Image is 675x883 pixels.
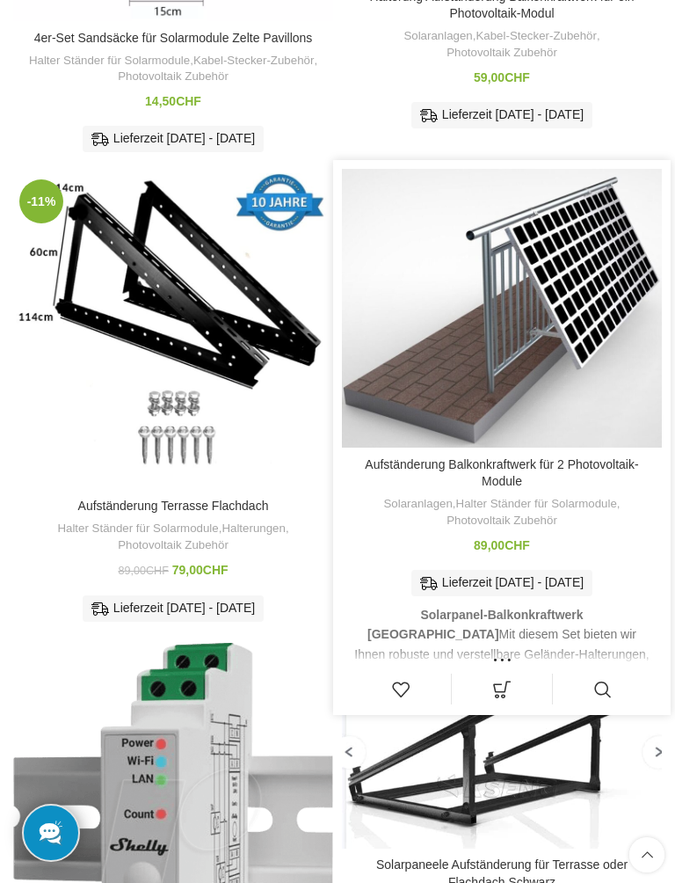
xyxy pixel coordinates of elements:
[553,674,653,704] a: Schnellansicht
[29,53,190,69] a: Halter Ständer für Solarmodule
[22,53,324,85] div: , ,
[474,538,530,552] bdi: 89,00
[351,496,653,529] div: , ,
[83,126,264,152] div: Lieferzeit [DATE] - [DATE]
[193,53,314,69] a: Kabel-Stecker-Zubehör
[176,94,201,108] span: CHF
[203,563,229,577] span: CHF
[78,499,269,513] a: Aufständerung Terrasse Flachdach
[456,496,617,513] a: Halter Ständer für Solarmodule
[351,28,653,61] div: , ,
[13,173,333,490] a: Aufständerung Terrasse Flachdach
[118,537,229,554] a: Photovoltaik Zubehör
[411,102,592,128] div: Lieferzeit [DATE] - [DATE]
[221,521,285,537] a: Halterungen
[504,538,530,552] span: CHF
[351,647,653,667] a: Lesen Sie die Beschreibung
[57,521,218,537] a: Halter Ständer für Solarmodule
[352,605,651,723] div: Mit diesem Set bieten wir Ihnen robuste und verstellbare Geländer-Halterungen, ideal zur Befestig...
[365,457,638,489] a: Aufständerung Balkonkraftwerk für 2 Photovoltaik-Module
[474,70,530,84] bdi: 59,00
[342,643,662,849] a: Solarpaneele Aufständerung für Terrasse oder Flachdach Schwarz
[146,565,169,577] span: CHF
[452,674,552,704] a: In den Warenkorb legen: „Aufständerung Balkonkraftwerk für 2 Photovoltaik-Module“
[83,595,264,622] div: Lieferzeit [DATE] - [DATE]
[34,31,313,45] a: 4er-Set Sandsäcke für Solarmodule Zelte Pavillons
[342,169,662,448] a: Aufständerung Balkonkraftwerk für 2 Photovoltaik-Module
[172,563,229,577] bdi: 79,00
[504,70,530,84] span: CHF
[22,521,324,553] div: , ,
[446,513,557,529] a: Photovoltaik Zubehör
[629,837,664,872] a: Scroll to top button
[367,608,584,641] strong: Solarpanel-Balkonkraftwerk [GEOGRAPHIC_DATA]
[13,173,333,490] img: Aufständerung Solarmodul
[19,179,63,223] span: -11%
[411,570,592,596] div: Lieferzeit [DATE] - [DATE]
[446,45,557,62] a: Photovoltaik Zubehör
[118,565,168,577] bdi: 89,00
[475,28,596,45] a: Kabel-Stecker-Zubehör
[118,69,229,85] a: Photovoltaik Zubehör
[403,28,472,45] a: Solaranlagen
[383,496,452,513] a: Solaranlagen
[145,94,201,108] bdi: 14,50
